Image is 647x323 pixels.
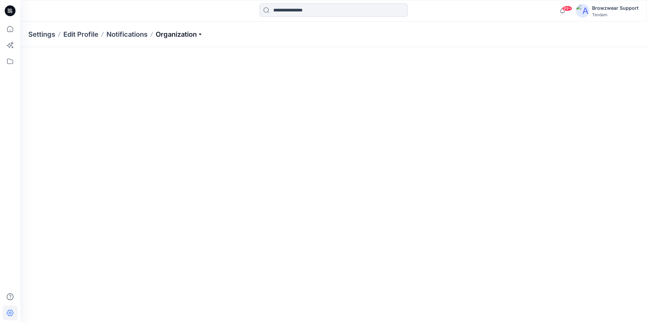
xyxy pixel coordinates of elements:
img: avatar [576,4,589,18]
p: Settings [28,30,55,39]
span: 99+ [562,6,572,11]
div: Tendam [592,12,639,17]
a: Edit Profile [63,30,98,39]
a: Notifications [106,30,148,39]
div: Browzwear Support [592,4,639,12]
